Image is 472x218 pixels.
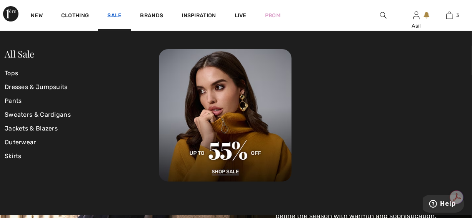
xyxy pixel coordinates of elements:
[5,80,159,94] a: Dresses & Jumpsuits
[413,12,420,19] a: Sign In
[182,12,216,20] span: Inspiration
[31,12,43,20] a: New
[5,122,159,135] a: Jackets & Blazers
[3,6,18,21] img: 1ère Avenue
[380,11,387,20] img: search the website
[5,108,159,122] a: Sweaters & Cardigans
[107,12,122,20] a: Sale
[235,12,247,20] a: Live
[5,48,34,60] a: All Sale
[457,12,459,19] span: 3
[400,22,432,30] div: Asil
[433,11,465,20] a: 3
[5,94,159,108] a: Pants
[446,11,453,20] img: My Bag
[5,66,159,80] a: Tops
[61,12,89,20] a: Clothing
[140,12,163,20] a: Brands
[423,195,464,214] iframe: Opens a widget where you can find more information
[159,49,292,182] img: 250825113019_d881a28ff8cb6.jpg
[265,12,280,20] a: Prom
[413,11,420,20] img: My Info
[5,149,159,163] a: Skirts
[5,135,159,149] a: Outerwear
